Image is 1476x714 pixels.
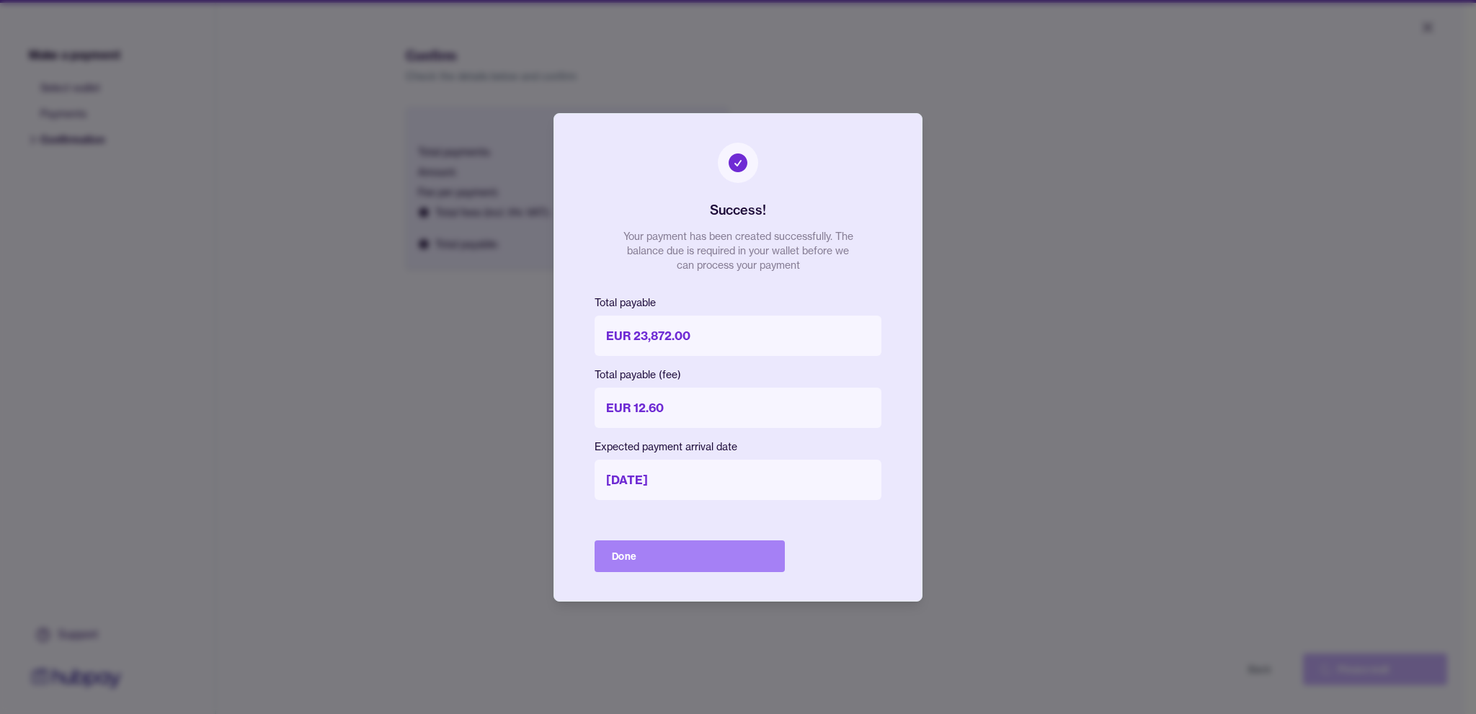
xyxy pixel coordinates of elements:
h2: Success! [710,200,766,220]
p: EUR 12.60 [595,388,881,428]
p: Expected payment arrival date [595,439,881,454]
p: Your payment has been created successfully. The balance due is required in your wallet before we ... [623,229,853,272]
p: Total payable (fee) [595,367,881,382]
p: [DATE] [595,460,881,500]
p: Total payable [595,295,881,310]
p: EUR 23,872.00 [595,316,881,356]
button: Done [595,540,785,572]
